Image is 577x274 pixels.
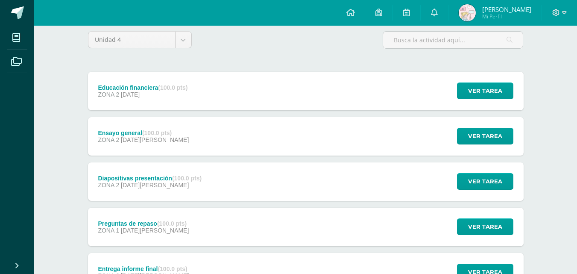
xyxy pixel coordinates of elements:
input: Busca la actividad aquí... [383,32,523,48]
a: Unidad 4 [88,32,191,48]
div: Ensayo general [98,130,189,136]
span: Ver tarea [468,219,502,235]
button: Ver tarea [457,173,513,190]
span: ZONA 2 [98,182,119,189]
span: [DATE][PERSON_NAME] [121,136,189,143]
span: Mi Perfil [482,13,531,20]
strong: (100.0 pts) [158,265,187,272]
strong: (100.0 pts) [172,175,202,182]
span: ZONA 2 [98,91,119,98]
strong: (100.0 pts) [142,130,172,136]
div: Educación financiera [98,84,187,91]
button: Ver tarea [457,128,513,144]
strong: (100.0 pts) [158,84,187,91]
img: b503dfbe7b5392f0fb8a655e01e0675b.png [459,4,476,21]
span: [DATE] [121,91,140,98]
span: ZONA 2 [98,136,119,143]
span: Ver tarea [468,128,502,144]
span: [DATE][PERSON_NAME] [121,227,189,234]
button: Ver tarea [457,218,513,235]
span: Unidad 4 [95,32,169,48]
button: Ver tarea [457,82,513,99]
span: [DATE][PERSON_NAME] [121,182,189,189]
div: Preguntas de repaso [98,220,189,227]
span: [PERSON_NAME] [482,5,531,14]
span: Ver tarea [468,174,502,189]
div: Entrega informe final [98,265,189,272]
span: Ver tarea [468,83,502,99]
strong: (100.0 pts) [157,220,187,227]
span: ZONA 1 [98,227,119,234]
div: Diapositivas presentación [98,175,202,182]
